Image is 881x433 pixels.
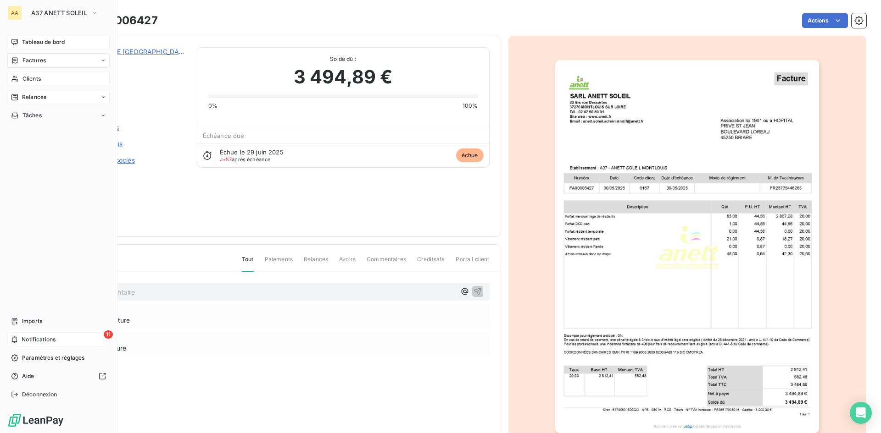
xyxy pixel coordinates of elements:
[22,390,57,399] span: Déconnexion
[456,148,484,162] span: échue
[220,157,271,162] span: après échéance
[294,63,393,91] span: 3 494,89 €
[72,58,186,66] span: C370016700
[220,156,232,163] span: J+57
[22,372,34,380] span: Aide
[208,102,217,110] span: 0%
[22,335,56,344] span: Notifications
[265,255,293,271] span: Paiements
[7,5,22,20] div: AA
[463,102,478,110] span: 100%
[22,354,84,362] span: Paramètres et réglages
[22,317,42,325] span: Imports
[7,351,110,365] a: Paramètres et réglages
[22,56,46,65] span: Factures
[22,111,42,120] span: Tâches
[72,48,190,55] a: HOPITAL PRIVE [GEOGRAPHIC_DATA]
[802,13,848,28] button: Actions
[7,53,110,68] a: Factures
[7,71,110,86] a: Clients
[22,75,41,83] span: Clients
[7,35,110,49] a: Tableau de bord
[304,255,328,271] span: Relances
[7,413,64,428] img: Logo LeanPay
[22,38,65,46] span: Tableau de bord
[22,93,46,101] span: Relances
[104,330,113,339] span: 11
[339,255,356,271] span: Avoirs
[850,402,872,424] div: Open Intercom Messenger
[7,314,110,329] a: Imports
[242,255,254,272] span: Tout
[367,255,406,271] span: Commentaires
[7,90,110,104] a: Relances
[456,255,489,271] span: Portail client
[86,12,158,29] h3: FA00006427
[555,60,819,433] img: invoice_thumbnail
[31,9,87,16] span: A37 ANETT SOLEIL
[417,255,445,271] span: Creditsafe
[7,369,110,384] a: Aide
[7,108,110,123] a: Tâches
[203,132,245,139] span: Échéance due
[220,148,284,156] span: Échue le 29 juin 2025
[208,55,478,63] span: Solde dû :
